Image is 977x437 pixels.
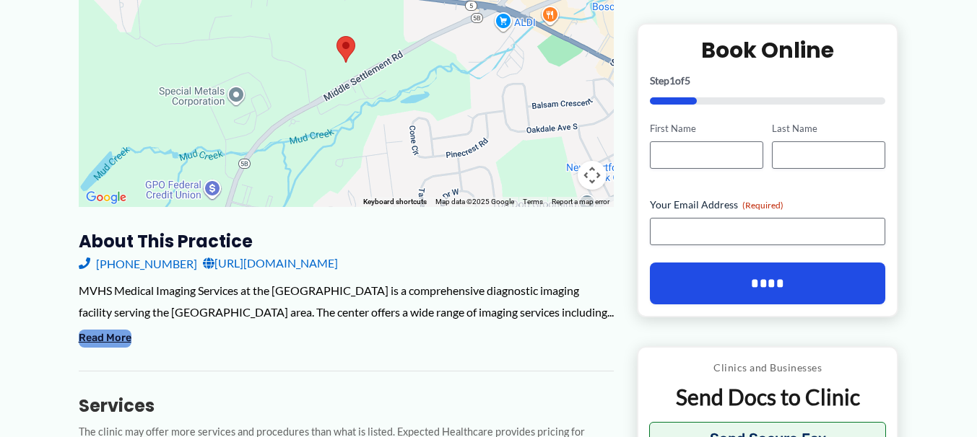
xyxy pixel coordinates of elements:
button: Read More [79,330,131,347]
p: Clinics and Businesses [649,358,887,377]
span: 5 [685,74,690,87]
label: Last Name [772,122,885,136]
label: Your Email Address [650,198,886,212]
img: Google [82,188,130,207]
button: Map camera controls [578,161,607,190]
a: Open this area in Google Maps (opens a new window) [82,188,130,207]
span: 1 [669,74,675,87]
h3: About this practice [79,230,614,252]
p: Step of [650,76,886,86]
h3: Services [79,394,614,417]
p: Send Docs to Clinic [649,383,887,411]
h2: Book Online [650,36,886,64]
a: [URL][DOMAIN_NAME] [203,252,338,274]
span: (Required) [742,200,783,211]
a: Terms [523,198,543,206]
div: MVHS Medical Imaging Services at the [GEOGRAPHIC_DATA] is a comprehensive diagnostic imaging faci... [79,280,614,322]
a: [PHONE_NUMBER] [79,252,197,274]
span: Map data ©2025 Google [435,198,514,206]
button: Keyboard shortcuts [363,197,427,207]
label: First Name [650,122,763,136]
a: Report a map error [552,198,609,206]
